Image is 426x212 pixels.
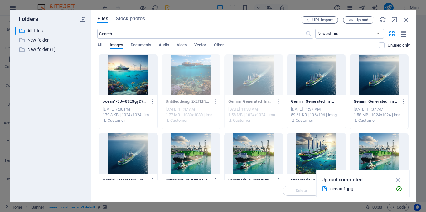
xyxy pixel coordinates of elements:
[27,37,75,44] p: New folder
[97,15,108,22] span: Files
[296,118,313,123] p: Customer
[103,112,153,118] div: 179.3 KB | 1024x1024 | image/jpeg
[103,177,148,183] p: Gemini_Generated_Image_ayuu2jayuu2jayuu-gNNPlKlLEOECv956s1dzDw.png
[166,106,216,112] div: [DATE] 11:47 AM
[166,99,211,104] p: Untitleddesign2-ZFEIN37unL-MB1sU_kiuwA.png
[291,112,342,118] div: 59.61 KB | 196x196 | image/png
[116,15,145,22] span: Stock photos
[97,41,102,50] span: All
[301,16,338,24] button: URL import
[15,36,86,44] div: New folder
[291,99,336,104] p: Gemini_Generated_Image_ayuu2jayuu2jayuu-wvqqrsID89_EiKT_8EY6Yg-QMT1mIpHZi-kvmgs7dfGQQ.png
[291,177,336,183] p: unnamed2-D5qyLFWF59h17ibbbysmJg.png
[15,27,16,35] div: ​
[356,18,368,22] span: Upload
[358,118,376,123] p: Customer
[330,185,391,192] div: ocean 1.jpg
[170,118,188,123] p: Customer
[233,118,250,123] p: Customer
[388,42,410,48] p: Displays only files that are not in use on the website. Files added during this session can still...
[343,16,374,24] button: Upload
[228,99,274,104] p: Gemini_Generated_Image_ayuu2jayuu2jayuu-1sEtFcMkC1yK_3q5kg-MiQ.png
[322,176,363,184] p: Upload completed
[27,27,75,34] p: All files
[403,16,410,23] i: Close
[103,99,148,104] p: ocean1-3Jw83EGgyD7wCGrK0c0rZg.jpg
[214,41,224,50] span: Other
[225,55,283,95] div: This file has already been selected or is not supported by this element
[79,16,86,22] i: Create new folder
[228,112,279,118] div: 1.58 MB | 1024x1024 | image/png
[110,41,123,50] span: Images
[97,29,305,39] input: Search
[15,15,38,23] p: Folders
[103,106,153,112] div: [DATE] 7:00 PM
[177,41,187,50] span: Video
[108,118,125,123] p: Customer
[159,41,169,50] span: Audio
[228,106,279,112] div: [DATE] 11:38 AM
[354,106,404,112] div: [DATE] 11:37 AM
[27,46,75,53] p: New folder (1)
[379,16,386,23] i: Reload
[354,99,399,104] p: Gemini_Generated_Image_ayuu2jayuu2jayuu-wvqqrsID89_EiKT_8EY6Yg.png
[228,177,274,183] p: unnamed3-h_3avEtxzyfBYMy3AsFOLQ.png
[354,112,404,118] div: 1.58 MB | 1024x1024 | image/png
[312,18,333,22] span: URL import
[194,41,206,50] span: Vector
[291,106,342,112] div: [DATE] 11:37 AM
[166,177,211,183] p: unnamed3-mHQ0RM6ovQ-Rb7lYTJkhZg.png
[15,46,86,53] div: New folder (1)
[391,16,398,23] i: Minimize
[131,41,151,50] span: Documents
[166,112,216,118] div: 1.77 MB | 1080x1080 | image/png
